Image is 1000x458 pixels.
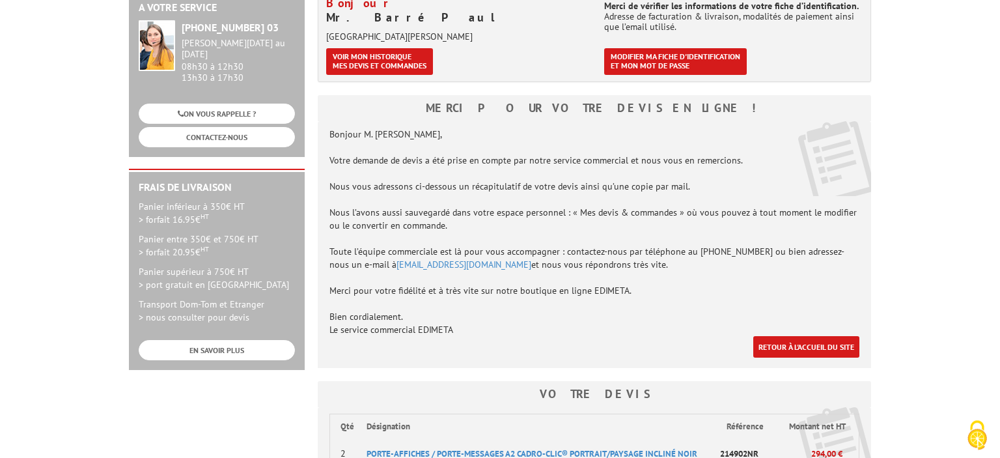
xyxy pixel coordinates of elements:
div: Bonjour M. [PERSON_NAME], Votre demande de devis a été prise en compte par notre service commerci... [318,121,871,368]
p: [GEOGRAPHIC_DATA][PERSON_NAME] [326,31,585,42]
a: [EMAIL_ADDRESS][DOMAIN_NAME] [396,259,531,270]
a: CONTACTEZ-NOUS [139,127,295,147]
strong: [PHONE_NUMBER] 03 [182,21,279,34]
h3: Votre Devis [318,381,871,407]
a: Retour à l'accueil du site [753,336,859,358]
p: Transport Dom-Tom et Etranger [139,298,295,324]
th: Désignation [356,414,716,439]
span: > forfait 16.95€ [139,214,209,225]
h2: Frais de Livraison [139,182,295,193]
p: Panier inférieur à 350€ HT [139,200,295,226]
h2: A votre service [139,2,295,14]
span: > nous consulter pour devis [139,311,249,323]
p: Panier entre 350€ et 750€ HT [139,233,295,259]
span: > forfait 20.95€ [139,246,209,258]
p: Adresse de facturation & livraison, modalités de paiement ainsi que l’email utilisé. [604,1,867,32]
a: ON VOUS RAPPELLE ? [139,104,295,124]
th: Qté [330,414,357,439]
img: widget-service.jpg [139,20,175,71]
h3: Merci pour votre devis en ligne ! [318,95,871,121]
span: > port gratuit en [GEOGRAPHIC_DATA] [139,279,289,291]
sup: HT [201,212,209,221]
th: Référence [716,414,767,439]
a: Modifier ma fiche d'identificationet mon mot de passe [604,48,747,75]
div: 08h30 à 12h30 13h30 à 17h30 [182,38,295,83]
a: Voir mon historiquemes devis et commandes [326,48,433,75]
p: Panier supérieur à 750€ HT [139,265,295,291]
img: Cookies (fenêtre modale) [961,419,993,451]
button: Cookies (fenêtre modale) [954,414,1000,458]
sup: HT [201,244,209,253]
a: EN SAVOIR PLUS [139,340,295,360]
p: Montant net HT [777,421,857,433]
div: [PERSON_NAME][DATE] au [DATE] [182,38,295,60]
